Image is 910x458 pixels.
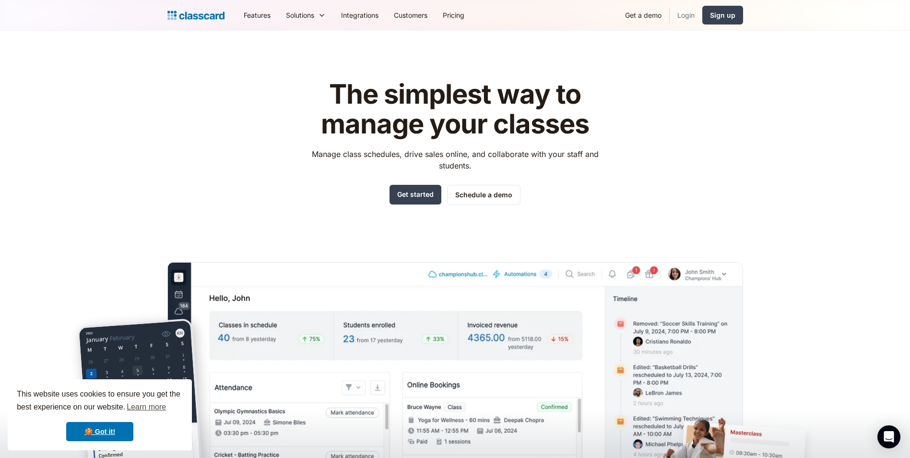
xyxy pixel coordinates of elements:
[278,4,333,26] div: Solutions
[447,185,520,205] a: Schedule a demo
[390,185,441,205] a: Get started
[333,4,386,26] a: Integrations
[167,9,225,22] a: home
[386,4,435,26] a: Customers
[617,4,669,26] a: Get a demo
[66,422,133,441] a: dismiss cookie message
[877,425,900,448] div: Open Intercom Messenger
[17,388,183,414] span: This website uses cookies to ensure you get the best experience on our website.
[303,148,607,171] p: Manage class schedules, drive sales online, and collaborate with your staff and students.
[125,400,167,414] a: learn more about cookies
[435,4,472,26] a: Pricing
[303,80,607,139] h1: The simplest way to manage your classes
[710,10,735,20] div: Sign up
[8,379,192,450] div: cookieconsent
[286,10,314,20] div: Solutions
[236,4,278,26] a: Features
[702,6,743,24] a: Sign up
[670,4,702,26] a: Login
